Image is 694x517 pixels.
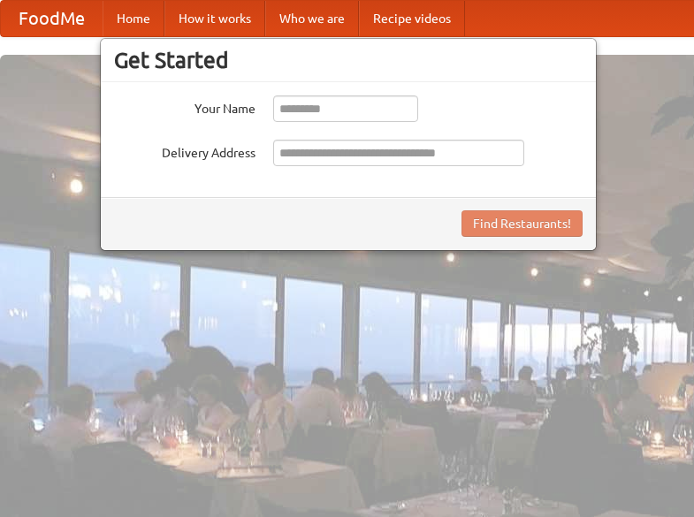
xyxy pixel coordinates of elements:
[359,1,465,36] a: Recipe videos
[265,1,359,36] a: Who we are
[1,1,103,36] a: FoodMe
[164,1,265,36] a: How it works
[114,95,255,118] label: Your Name
[114,140,255,162] label: Delivery Address
[114,47,583,73] h3: Get Started
[103,1,164,36] a: Home
[461,210,583,237] button: Find Restaurants!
